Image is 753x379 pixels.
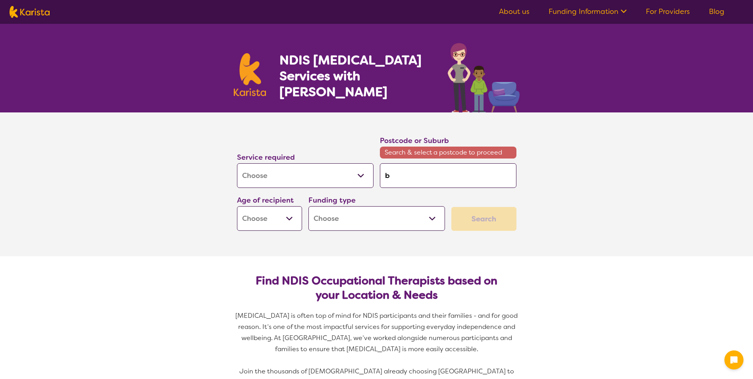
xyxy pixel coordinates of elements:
img: occupational-therapy [448,43,520,112]
a: Blog [709,7,724,16]
span: Search & select a postcode to proceed [380,147,516,159]
label: Postcode or Suburb [380,136,449,145]
img: Karista logo [10,6,50,18]
h1: NDIS [MEDICAL_DATA] Services with [PERSON_NAME] [279,52,434,100]
img: Karista logo [234,53,266,96]
label: Service required [237,153,295,162]
div: [MEDICAL_DATA] is often top of mind for NDIS participants and their families - and for good reaso... [234,310,520,355]
label: Age of recipient [237,195,294,205]
label: Funding type [308,195,356,205]
h2: Find NDIS Occupational Therapists based on your Location & Needs [243,274,510,302]
a: Funding Information [549,7,627,16]
a: For Providers [646,7,690,16]
input: Type [380,163,516,188]
a: About us [499,7,530,16]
